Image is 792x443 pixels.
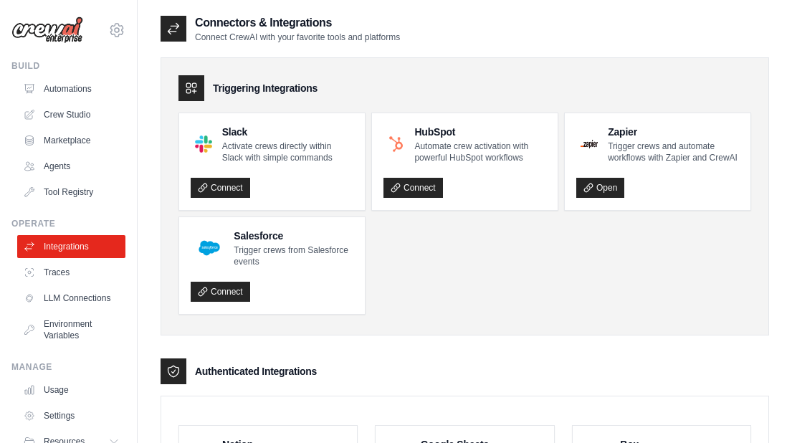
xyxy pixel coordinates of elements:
h3: Triggering Integrations [213,81,318,95]
p: Activate crews directly within Slack with simple commands [222,140,353,163]
p: Trigger crews and automate workflows with Zapier and CrewAI [608,140,739,163]
a: Connect [191,282,250,302]
a: Marketplace [17,129,125,152]
h2: Connectors & Integrations [195,14,400,32]
h3: Authenticated Integrations [195,364,317,378]
div: Operate [11,218,125,229]
h4: Salesforce [234,229,353,243]
p: Automate crew activation with powerful HubSpot workflows [414,140,546,163]
iframe: Chat Widget [720,374,792,443]
img: Zapier Logo [581,140,598,148]
h4: Slack [222,125,353,139]
a: LLM Connections [17,287,125,310]
img: HubSpot Logo [388,135,404,152]
img: Logo [11,16,83,44]
a: Settings [17,404,125,427]
a: Agents [17,155,125,178]
h4: Zapier [608,125,739,139]
h4: HubSpot [414,125,546,139]
a: Integrations [17,235,125,258]
p: Trigger crews from Salesforce events [234,244,353,267]
div: Manage [11,361,125,373]
a: Connect [191,178,250,198]
a: Open [576,178,624,198]
div: Build [11,60,125,72]
a: Connect [383,178,443,198]
a: Tool Registry [17,181,125,204]
a: Usage [17,378,125,401]
img: Slack Logo [195,135,212,153]
a: Traces [17,261,125,284]
a: Crew Studio [17,103,125,126]
img: Salesforce Logo [195,234,224,262]
p: Connect CrewAI with your favorite tools and platforms [195,32,400,43]
a: Environment Variables [17,313,125,347]
a: Automations [17,77,125,100]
